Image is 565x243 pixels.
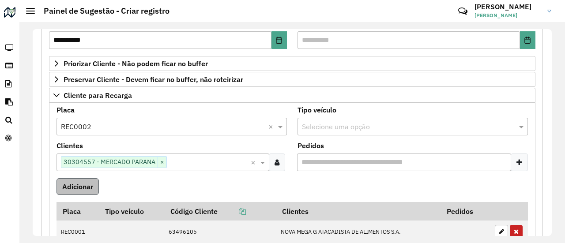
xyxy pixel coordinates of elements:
a: Copiar [218,207,246,216]
label: Placa [56,105,75,115]
span: Preservar Cliente - Devem ficar no buffer, não roteirizar [64,76,243,83]
a: Contato Rápido [453,2,472,21]
span: Clear all [268,121,276,132]
a: Cliente para Recarga [49,88,535,103]
span: 30304557 - MERCADO PARANA [61,157,158,167]
th: Placa [56,202,99,221]
span: Clear all [251,157,258,168]
button: Adicionar [56,178,99,195]
label: Tipo veículo [298,105,336,115]
span: × [158,157,166,168]
label: Pedidos [298,140,324,151]
span: Priorizar Cliente - Não podem ficar no buffer [64,60,208,67]
th: Clientes [276,202,441,221]
h2: Painel de Sugestão - Criar registro [35,6,169,16]
a: Priorizar Cliente - Não podem ficar no buffer [49,56,535,71]
h3: [PERSON_NAME] [475,3,541,11]
a: Preservar Cliente - Devem ficar no buffer, não roteirizar [49,72,535,87]
label: Clientes [56,140,83,151]
button: Choose Date [520,31,535,49]
span: Cliente para Recarga [64,92,132,99]
button: Choose Date [271,31,287,49]
th: Código Cliente [164,202,276,221]
th: Tipo veículo [99,202,164,221]
th: Pedidos [441,202,490,221]
span: [PERSON_NAME] [475,11,541,19]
